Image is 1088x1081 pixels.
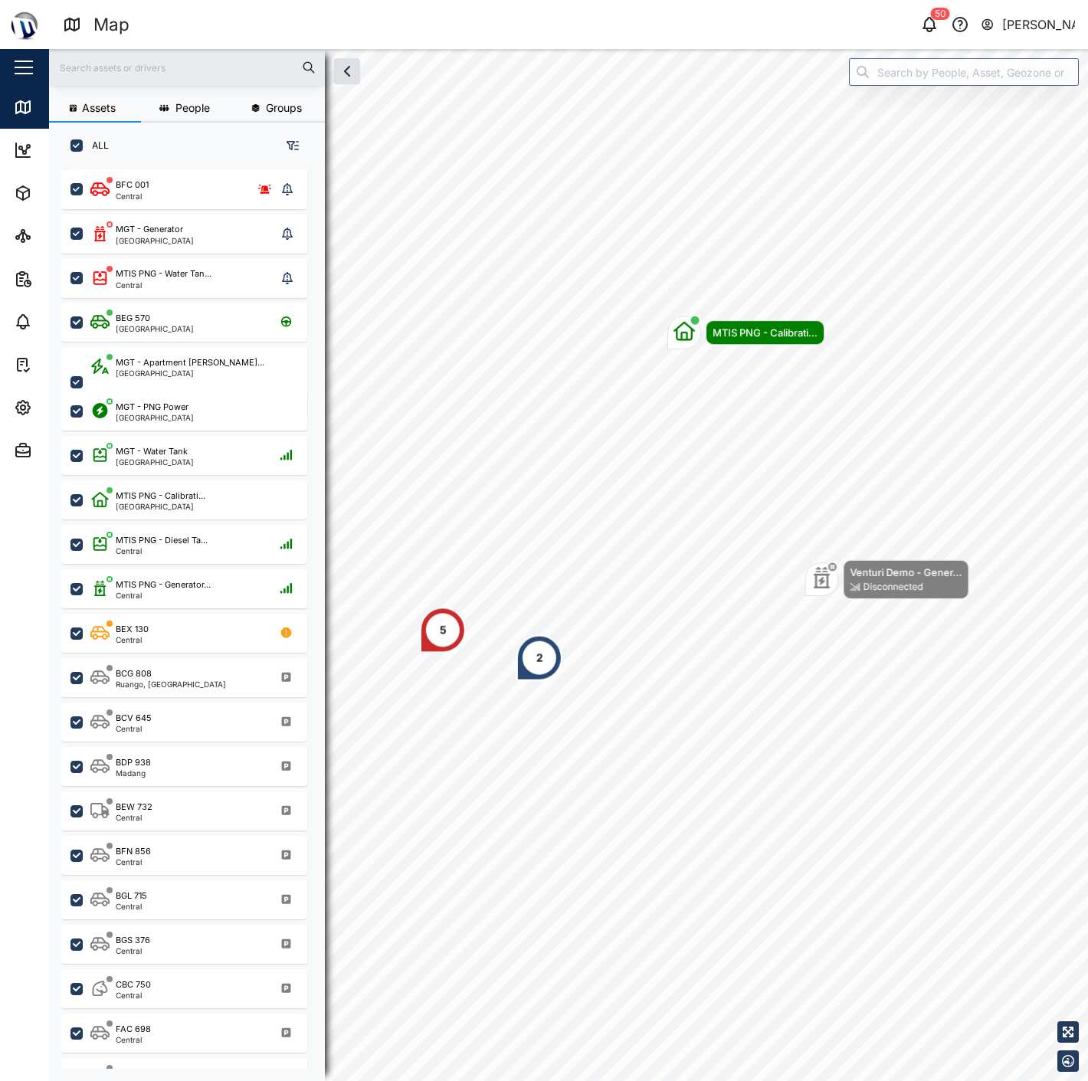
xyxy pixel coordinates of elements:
div: [GEOGRAPHIC_DATA] [116,458,194,466]
div: grid [61,164,324,1069]
div: Admin [40,442,85,459]
div: BDP 938 [116,756,151,769]
div: Central [116,947,150,955]
div: MGT - Generator [116,223,183,236]
div: CBC 750 [116,978,151,991]
div: Central [116,902,147,910]
div: MGT - PNG Power [116,401,188,414]
div: Central [116,858,151,866]
div: LABA - BFV 163 [116,1067,179,1080]
div: MTIS PNG - Diesel Ta... [116,534,208,547]
img: Main Logo [8,8,41,41]
div: BEX 130 [116,623,149,636]
div: FAC 698 [116,1023,151,1036]
div: Central [116,814,152,821]
div: Disconnected [864,580,923,595]
div: [PERSON_NAME] [1002,15,1076,34]
div: Central [116,281,211,289]
div: Map [40,99,74,116]
div: BFC 001 [116,179,149,192]
button: [PERSON_NAME] [980,14,1076,35]
div: Central [116,991,151,999]
div: MTIS PNG - Calibrati... [116,490,205,503]
div: Map marker [805,560,968,599]
div: MTIS PNG - Water Tan... [116,267,211,280]
div: Map marker [420,607,466,653]
div: Central [116,192,149,200]
div: Central [116,547,208,555]
div: Reports [40,270,92,287]
span: Assets [82,103,116,113]
div: Tasks [40,356,82,373]
div: [GEOGRAPHIC_DATA] [116,414,194,421]
div: Dashboard [40,142,109,159]
div: MTIS PNG - Calibrati... [713,325,818,340]
div: BEW 732 [116,801,152,814]
div: Map marker [516,635,562,681]
div: BGS 376 [116,934,150,947]
div: BCG 808 [116,667,152,680]
div: Settings [40,399,94,416]
span: Groups [266,103,302,113]
div: Map marker [667,316,824,349]
div: Alarms [40,313,87,330]
div: Venturi Demo - Gener... [850,565,962,580]
div: MGT - Water Tank [116,445,188,458]
div: Ruango, [GEOGRAPHIC_DATA] [116,680,226,688]
div: BEG 570 [116,312,150,325]
div: BCV 645 [116,712,152,725]
div: [GEOGRAPHIC_DATA] [116,237,194,244]
div: Assets [40,185,87,201]
canvas: Map [49,49,1088,1081]
div: BFN 856 [116,845,151,858]
div: [GEOGRAPHIC_DATA] [116,325,194,332]
div: Sites [40,228,77,244]
div: Central [116,1036,151,1043]
div: 2 [536,650,542,667]
div: Central [116,636,149,644]
input: Search by People, Asset, Geozone or Place [849,58,1079,86]
div: [GEOGRAPHIC_DATA] [116,369,264,377]
div: BGL 715 [116,889,147,902]
div: Central [116,725,152,732]
label: ALL [83,139,109,152]
div: Central [116,591,211,599]
div: Madang [116,769,151,777]
div: 50 [931,8,950,20]
input: Search assets or drivers [58,56,316,79]
div: Map [93,11,129,38]
span: People [175,103,210,113]
div: MGT - Apartment [PERSON_NAME]... [116,356,264,369]
div: 5 [439,622,446,639]
div: MTIS PNG - Generator... [116,578,211,591]
div: [GEOGRAPHIC_DATA] [116,503,205,510]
